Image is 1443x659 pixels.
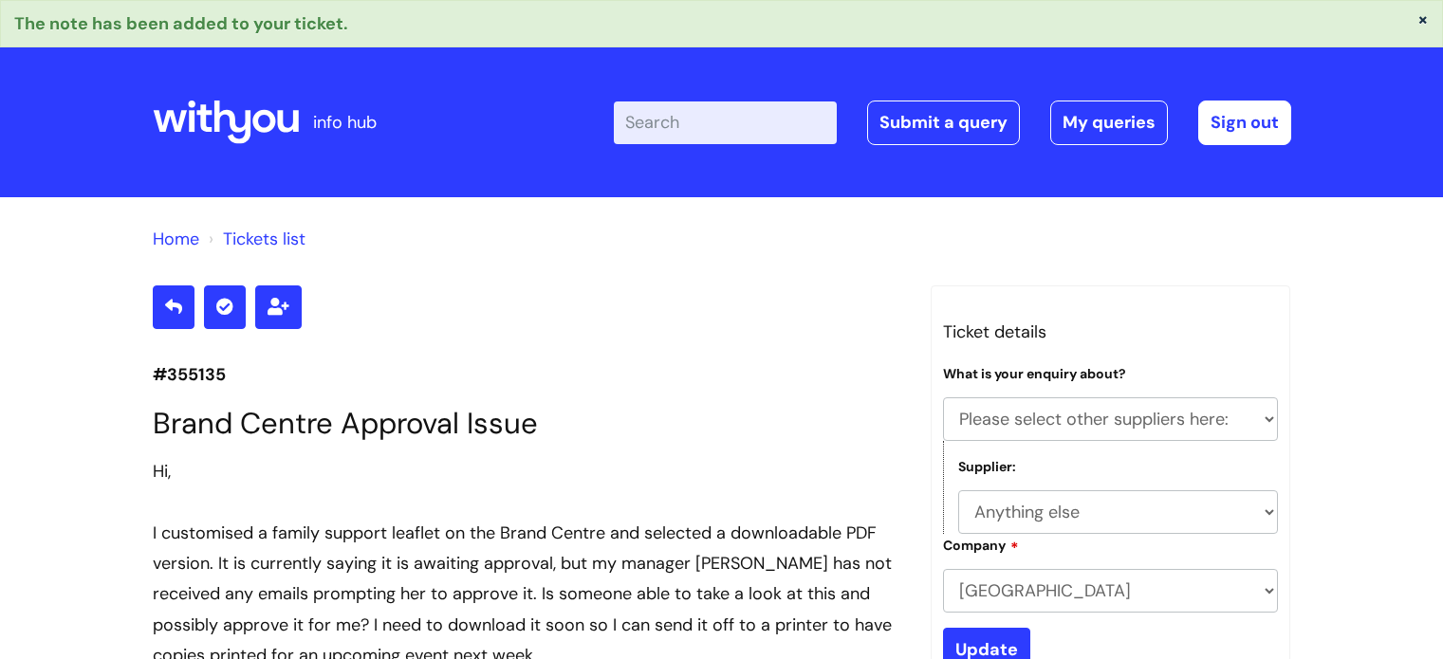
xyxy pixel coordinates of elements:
a: My queries [1050,101,1168,144]
div: Hi, [153,456,902,486]
input: Search [614,101,837,143]
p: #355135 [153,359,902,390]
button: × [1417,10,1429,27]
a: Sign out [1198,101,1291,144]
label: Company [943,535,1019,554]
h1: Brand Centre Approval Issue [153,406,902,441]
li: Tickets list [204,224,305,254]
label: Supplier: [958,459,1016,475]
p: info hub [313,107,377,137]
h3: Ticket details [943,317,1279,347]
a: Submit a query [867,101,1020,144]
label: What is your enquiry about? [943,366,1126,382]
li: Solution home [153,224,199,254]
a: Tickets list [223,228,305,250]
div: | - [614,101,1291,144]
a: Home [153,228,199,250]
